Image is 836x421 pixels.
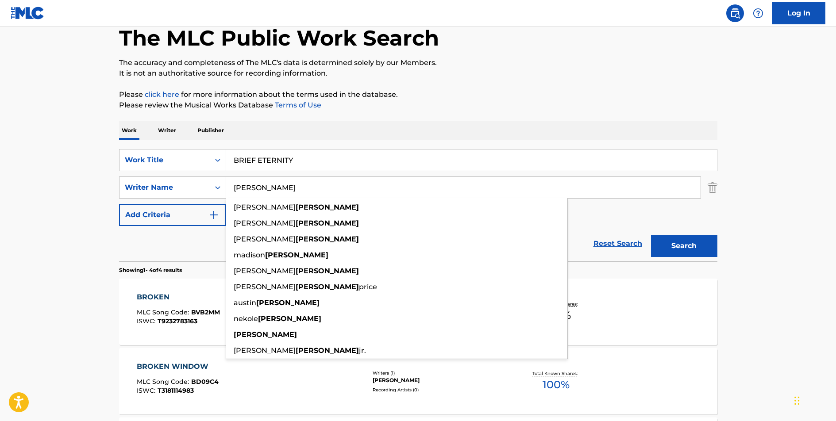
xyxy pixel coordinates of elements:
[373,370,506,376] div: Writers ( 1 )
[296,235,359,243] strong: [PERSON_NAME]
[234,330,297,339] strong: [PERSON_NAME]
[137,387,158,394] span: ISWC :
[125,182,204,193] div: Writer Name
[234,314,258,323] span: nekole
[119,68,717,79] p: It is not an authoritative source for recording information.
[137,308,191,316] span: MLC Song Code :
[794,387,800,414] div: Drag
[119,149,717,261] form: Search Form
[296,203,359,211] strong: [PERSON_NAME]
[119,121,139,140] p: Work
[234,203,296,211] span: [PERSON_NAME]
[359,283,377,291] span: price
[119,266,182,274] p: Showing 1 - 4 of 4 results
[772,2,825,24] a: Log In
[543,377,570,393] span: 100 %
[195,121,227,140] p: Publisher
[651,235,717,257] button: Search
[234,267,296,275] span: [PERSON_NAME]
[708,176,717,199] img: Delete Criterion
[234,235,296,243] span: [PERSON_NAME]
[265,251,328,259] strong: [PERSON_NAME]
[119,89,717,100] p: Please for more information about the terms used in the database.
[296,267,359,275] strong: [PERSON_NAME]
[191,378,219,386] span: BD09C4
[119,348,717,414] a: BROKEN WINDOWMLC Song Code:BD09C4ISWC:T3181114983Writers (1)[PERSON_NAME]Recording Artists (0)Tot...
[234,283,296,291] span: [PERSON_NAME]
[258,314,321,323] strong: [PERSON_NAME]
[373,376,506,384] div: [PERSON_NAME]
[158,317,197,325] span: T9232783163
[145,90,179,99] a: click here
[589,234,647,253] a: Reset Search
[234,346,296,355] span: [PERSON_NAME]
[119,57,717,68] p: The accuracy and completeness of The MLC's data is determined solely by our Members.
[296,346,359,355] strong: [PERSON_NAME]
[234,219,296,227] span: [PERSON_NAME]
[119,279,717,345] a: BROKENMLC Song Code:BVB2MMISWC:T9232783163Writers (3)[PERSON_NAME] [PERSON_NAME], [PERSON_NAME] A...
[125,155,204,165] div: Work Title
[373,387,506,393] div: Recording Artists ( 0 )
[155,121,179,140] p: Writer
[296,283,359,291] strong: [PERSON_NAME]
[208,210,219,220] img: 9d2ae6d4665cec9f34b9.svg
[273,101,321,109] a: Terms of Use
[191,308,220,316] span: BVB2MM
[730,8,740,19] img: search
[11,7,45,19] img: MLC Logo
[749,4,767,22] div: Help
[359,346,366,355] span: jr.
[137,361,219,372] div: BROKEN WINDOW
[158,387,194,394] span: T3181114983
[296,219,359,227] strong: [PERSON_NAME]
[753,8,763,19] img: help
[119,100,717,111] p: Please review the Musical Works Database
[234,251,265,259] span: madison
[119,204,226,226] button: Add Criteria
[792,379,836,421] iframe: Chat Widget
[234,299,256,307] span: austin
[726,4,744,22] a: Public Search
[137,292,220,302] div: BROKEN
[137,317,158,325] span: ISWC :
[532,370,580,377] p: Total Known Shares:
[256,299,320,307] strong: [PERSON_NAME]
[119,25,439,51] h1: The MLC Public Work Search
[137,378,191,386] span: MLC Song Code :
